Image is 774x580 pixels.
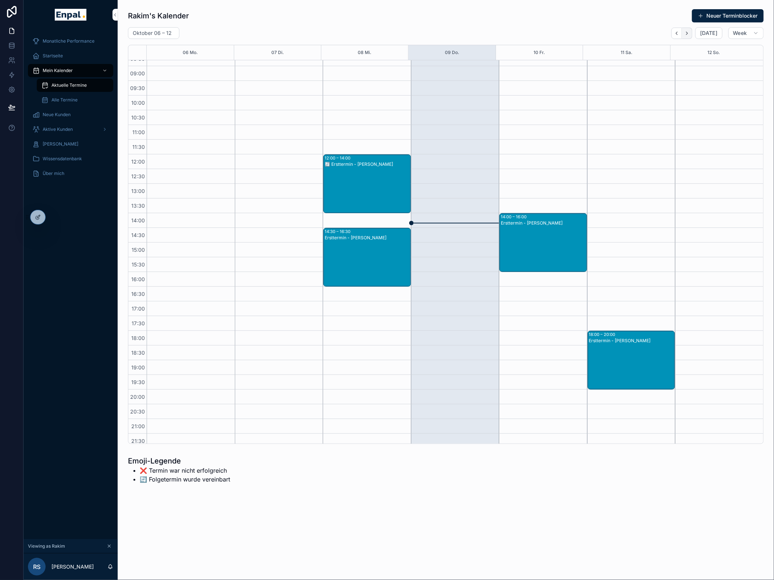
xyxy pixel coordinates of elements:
a: Über mich [28,167,113,180]
a: Startseite [28,49,113,62]
span: 15:30 [130,261,147,268]
span: 17:00 [130,305,147,312]
img: App logo [55,9,86,21]
div: Ersttermin - [PERSON_NAME] [501,220,586,226]
button: 08 Mi. [358,45,372,60]
span: 13:30 [129,203,147,209]
span: 19:30 [129,379,147,385]
span: 12:30 [129,173,147,179]
div: scrollable content [24,29,118,190]
span: 20:30 [128,408,147,415]
a: Mein Kalender [28,64,113,77]
span: 21:30 [129,438,147,444]
button: 11 Sa. [621,45,632,60]
button: Back [671,28,682,39]
div: 14:30 – 16:30Ersttermin - [PERSON_NAME] [324,228,411,286]
a: Monatliche Performance [28,35,113,48]
span: 20:00 [128,394,147,400]
span: Aktuelle Termine [51,82,87,88]
button: 06 Mo. [183,45,198,60]
span: Wissensdatenbank [43,156,82,162]
span: 16:00 [129,276,147,282]
span: [DATE] [700,30,717,36]
span: Alle Termine [51,97,78,103]
a: Wissensdatenbank [28,152,113,165]
div: Ersttermin - [PERSON_NAME] [325,235,410,241]
div: 18:00 – 20:00Ersttermin - [PERSON_NAME] [588,331,675,389]
div: 12:00 – 14:00 [325,155,352,161]
span: 08:30 [128,56,147,62]
span: 10:30 [129,114,147,121]
span: 14:00 [129,217,147,223]
a: [PERSON_NAME] [28,137,113,151]
span: Neue Kunden [43,112,71,118]
li: ❌ Termin war nicht erfolgreich [140,466,230,475]
span: 21:00 [129,423,147,429]
span: 09:00 [128,70,147,76]
span: Über mich [43,171,64,176]
h1: Emoji-Legende [128,456,230,466]
span: 19:00 [129,364,147,370]
a: Aktuelle Termine [37,79,113,92]
span: Mein Kalender [43,68,73,74]
button: Neuer Terminblocker [692,9,764,22]
span: Week [733,30,747,36]
span: 14:30 [129,232,147,238]
span: 11:00 [131,129,147,135]
span: 18:30 [129,350,147,356]
h1: Rakim's Kalender [128,11,189,21]
span: 11:30 [131,144,147,150]
li: 🔄️ Folgetermin wurde vereinbart [140,475,230,484]
div: 12:00 – 14:00🔄️ Ersttermin - [PERSON_NAME] [324,155,411,213]
button: 09 Do. [445,45,459,60]
button: 10 Fr. [534,45,545,60]
div: Ersttermin - [PERSON_NAME] [589,338,675,344]
span: [PERSON_NAME] [43,141,78,147]
span: 18:00 [129,335,147,341]
span: 10:00 [129,100,147,106]
button: Week [728,27,764,39]
button: 12 So. [708,45,720,60]
div: 14:00 – 16:00 [501,214,528,220]
a: Alle Termine [37,93,113,107]
span: 16:30 [129,291,147,297]
span: 15:00 [130,247,147,253]
div: 14:30 – 16:30 [325,229,352,234]
div: 🔄️ Ersttermin - [PERSON_NAME] [325,161,410,167]
div: 14:00 – 16:00Ersttermin - [PERSON_NAME] [500,214,587,272]
span: Startseite [43,53,63,59]
p: [PERSON_NAME] [51,563,94,570]
span: 13:00 [129,188,147,194]
span: 17:30 [130,320,147,326]
button: Next [682,28,692,39]
a: Aktive Kunden [28,123,113,136]
div: 18:00 – 20:00 [589,332,617,337]
button: 07 Di. [271,45,284,60]
button: [DATE] [695,27,722,39]
span: Aktive Kunden [43,126,73,132]
span: Viewing as Rakim [28,543,65,549]
a: Neue Kunden [28,108,113,121]
span: RS [33,562,40,571]
span: 12:00 [129,158,147,165]
h2: Oktober 06 – 12 [133,29,172,37]
span: Monatliche Performance [43,38,94,44]
span: 09:30 [128,85,147,91]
